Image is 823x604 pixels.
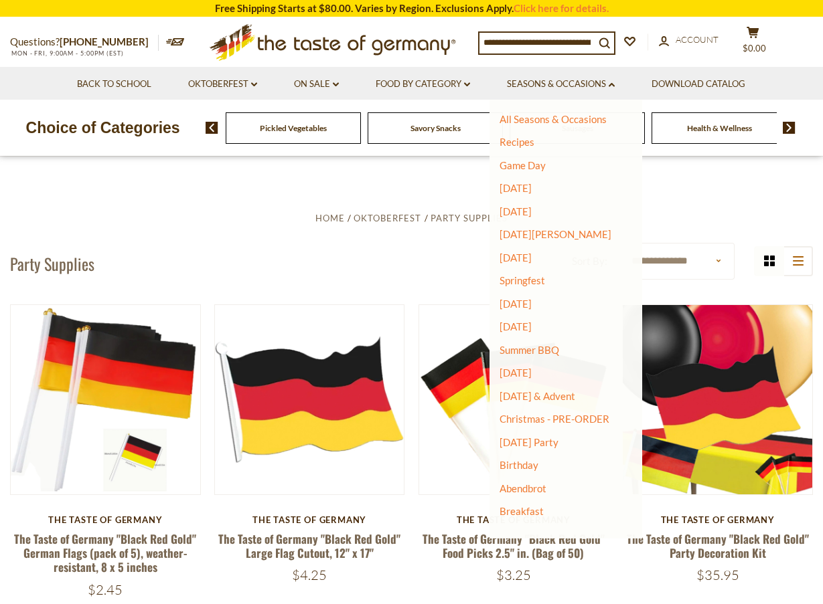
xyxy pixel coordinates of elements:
a: Recipes [500,136,534,148]
a: Seasons & Occasions [507,77,615,92]
a: [DATE] [500,205,532,217]
button: $0.00 [733,26,773,60]
a: [DATE] [500,182,532,194]
a: Back to School [77,77,151,92]
a: Abendbrot [500,482,546,494]
img: The Taste of Germany "Black Red Gold" Party Decoration Kit [623,305,812,494]
a: Food By Category [376,77,470,92]
img: previous arrow [206,122,218,134]
a: The Taste of Germany "Black Red Gold" Party Decoration Kit [627,530,809,561]
a: Birthday [500,459,538,471]
img: next arrow [783,122,796,134]
a: Pickled Vegetables [260,123,327,133]
a: [PHONE_NUMBER] [60,35,149,47]
span: $0.00 [743,43,766,54]
a: Savory Snacks [410,123,461,133]
a: Oktoberfest [188,77,257,92]
a: All Seasons & Occasions [500,113,607,125]
span: MON - FRI, 9:00AM - 5:00PM (EST) [10,49,124,57]
a: Summer BBQ [500,344,559,356]
img: The Taste of Germany "Black Red Gold" Food Picks 2.5" in. (Bag of 50) [419,305,609,494]
a: [DATE] [500,298,532,310]
a: The Taste of Germany "Black Red Gold" German Flags (pack of 5), weather-resistant, 8 x 5 inches [14,530,196,576]
a: [DATE] [500,251,532,264]
h1: Party Supplies [10,254,94,274]
a: The Taste of Germany "Black Red Gold" Food Picks 2.5" in. (Bag of 50) [423,530,605,561]
a: [DATE] [500,367,532,379]
span: $4.25 [292,567,327,583]
div: The Taste of Germany [214,514,405,525]
span: Account [676,34,719,45]
a: Click here for details. [514,2,609,14]
a: Party Supplies [431,213,508,223]
a: [DATE] Party [500,436,558,448]
a: Download Catalog [652,77,745,92]
a: Christmas - PRE-ORDER [500,409,609,428]
a: Account [659,33,719,47]
a: Health & Wellness [687,123,752,133]
a: On Sale [294,77,339,92]
a: Springfest [500,274,545,286]
p: Questions? [10,33,159,51]
img: The Taste of Germany "Black Red Gold" Large Flag Cutout, 12" x 17" [215,305,404,494]
div: The Taste of Germany [10,514,201,525]
img: The Taste of Germany "Black Red Gold" German Flags (pack of 5), weather-resistant, 8 x 5 inches [11,305,200,494]
a: Home [315,213,345,223]
div: The Taste of Germany [419,514,609,525]
span: $2.45 [88,581,123,598]
a: [DATE][PERSON_NAME] [500,228,611,240]
a: Breakfast [500,505,544,517]
span: $35.95 [696,567,739,583]
a: Oktoberfest [354,213,421,223]
a: Game Day [500,159,546,171]
span: $3.25 [496,567,531,583]
a: [DATE] & Advent [500,390,575,402]
a: The Taste of Germany "Black Red Gold" Large Flag Cutout, 12" x 17" [218,530,400,561]
div: The Taste of Germany [622,514,813,525]
a: [DATE] [500,320,532,332]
